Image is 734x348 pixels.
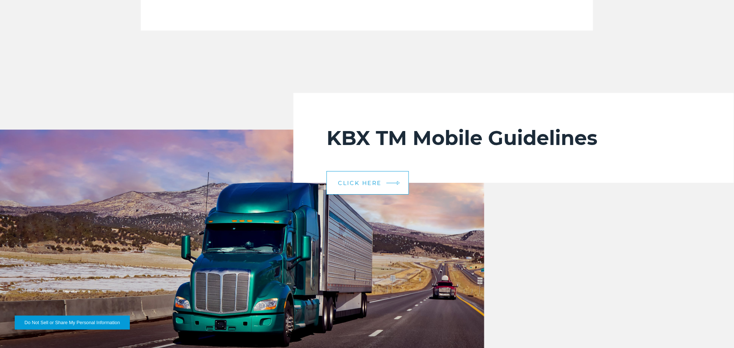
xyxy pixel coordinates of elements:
[327,171,409,195] a: CLICK HERE arrow arrow
[15,316,130,330] button: Do Not Sell or Share My Personal Information
[397,181,400,185] img: arrow
[327,126,701,150] h2: KBX TM Mobile Guidelines
[338,180,382,186] span: CLICK HERE
[697,313,734,348] iframe: Chat Widget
